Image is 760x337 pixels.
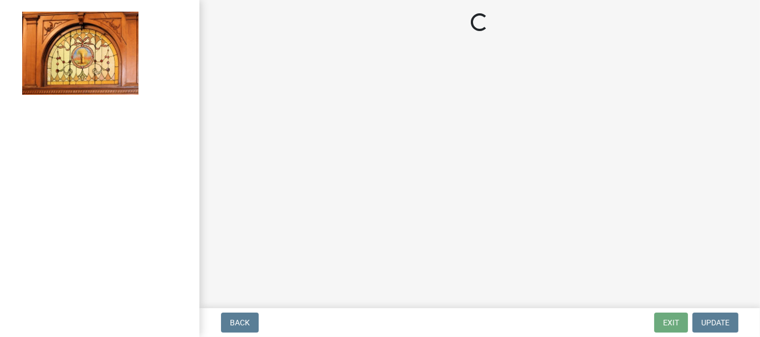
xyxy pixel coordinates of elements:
button: Back [221,313,259,333]
button: Update [692,313,738,333]
span: Back [230,318,250,327]
button: Exit [654,313,688,333]
img: Jasper County, Indiana [22,12,138,95]
span: Update [701,318,730,327]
